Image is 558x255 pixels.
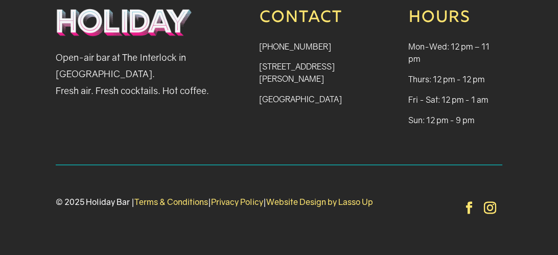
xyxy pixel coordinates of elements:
[56,29,192,38] a: Holiday
[259,61,335,84] a: [STREET_ADDRESS][PERSON_NAME]
[266,197,373,207] a: Website Design by Lasso Up
[259,8,384,33] h3: Contact
[408,94,501,114] p: Fri - Sat: 12 pm - 1 am
[457,196,481,220] a: Follow on Facebook
[408,40,501,73] p: Mon-Wed: 12 pm – 11 pm
[408,73,501,94] p: Thurs: 12 pm - 12 pm
[478,196,502,220] a: Follow on Instagram
[408,114,501,126] p: Sun: 12 pm - 9 pm
[259,94,342,104] a: [GEOGRAPHIC_DATA]
[134,197,208,207] a: Terms & Conditions
[211,197,263,207] a: Privacy Policy
[56,196,384,208] div: © 2025 Holiday Bar | | |
[408,8,501,33] h3: Hours
[56,8,192,36] img: Holiday
[56,49,234,99] p: Open-air bar at The Interlock in [GEOGRAPHIC_DATA]. Fresh air. Fresh cocktails. Hot coffee.
[259,41,331,52] a: [PHONE_NUMBER]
